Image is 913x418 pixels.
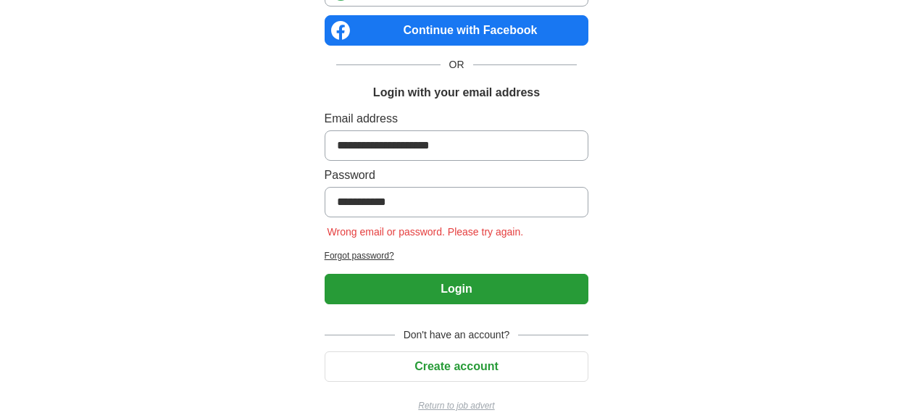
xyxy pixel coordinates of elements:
a: Create account [325,360,589,372]
button: Create account [325,351,589,382]
button: Login [325,274,589,304]
span: Wrong email or password. Please try again. [325,226,527,238]
h1: Login with your email address [373,84,540,101]
label: Password [325,167,589,184]
a: Return to job advert [325,399,589,412]
label: Email address [325,110,589,128]
span: Don't have an account? [395,327,519,343]
a: Forgot password? [325,249,589,262]
a: Continue with Facebook [325,15,589,46]
span: OR [441,57,473,72]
